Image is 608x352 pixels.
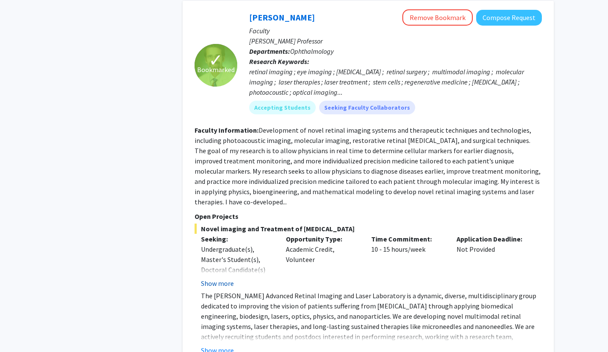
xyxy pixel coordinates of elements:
[279,234,365,288] div: Academic Credit, Volunteer
[197,64,235,75] span: Bookmarked
[450,234,535,288] div: Not Provided
[195,126,541,206] fg-read-more: Development of novel retinal imaging systems and therapeutic techniques and technologies, includi...
[249,57,309,66] b: Research Keywords:
[195,126,259,134] b: Faculty Information:
[249,12,315,23] a: [PERSON_NAME]
[201,244,273,346] div: Undergraduate(s), Master's Student(s), Doctoral Candidate(s) (PhD, MD, DMD, PharmD, etc.), Postdo...
[249,26,542,36] p: Faculty
[201,278,234,288] button: Show more
[365,234,450,288] div: 10 - 15 hours/week
[402,9,473,26] button: Remove Bookmark
[195,224,542,234] span: Novel imaging and Treatment of [MEDICAL_DATA]
[249,36,542,46] p: [PERSON_NAME] Professor
[209,56,223,64] span: ✓
[457,234,529,244] p: Application Deadline:
[476,10,542,26] button: Compose Request to Yannis Paulus
[290,47,334,55] span: Ophthalmology
[195,211,542,221] p: Open Projects
[249,67,542,97] div: retinal imaging ; eye imaging ; [MEDICAL_DATA] ; retinal surgery ; multimodal imaging ; molecular...
[249,101,316,114] mat-chip: Accepting Students
[371,234,444,244] p: Time Commitment:
[249,47,290,55] b: Departments:
[319,101,415,114] mat-chip: Seeking Faculty Collaborators
[201,234,273,244] p: Seeking:
[6,314,36,346] iframe: Chat
[286,234,358,244] p: Opportunity Type:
